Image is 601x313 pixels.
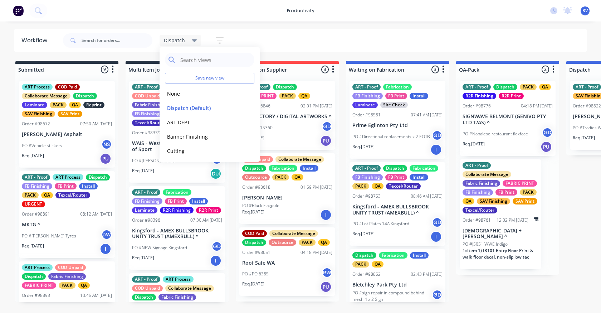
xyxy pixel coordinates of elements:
div: QA [539,84,551,90]
p: Req. [DATE] [352,231,375,237]
div: Laminate [22,102,47,108]
div: I [430,144,442,155]
div: Del [210,168,221,179]
div: Order #98651 [242,249,270,256]
div: Order #98672 [22,121,50,127]
p: PO #[PERSON_NAME] [132,158,175,164]
div: COD PaidCollaborate MessageDispatchOutsourcePACKQAOrder #9865104:18 PM [DATE]Roof Safe WAPO #PO 6... [239,227,335,296]
div: Texcel/Router [55,192,90,198]
div: Order #98776 [463,103,491,109]
div: NS [101,139,112,150]
div: FB Finishing [463,189,493,196]
div: ART - ProofDispatchFABRIC PRINTPACKQAOrder #9684602:01 PM [DATE]THE FACTORY / DIGITAL ARTWORKS ^P... [239,81,335,150]
div: FABRIC PRINT [503,180,537,187]
div: PACK [272,174,289,180]
div: FABRIC PRINT [22,282,56,289]
div: COD Paid [55,84,80,90]
p: Kingsford - AMEX BULLSBROOK UNITY TRUST (AMEXBULL) ^ [352,204,443,216]
div: Install [300,165,318,172]
div: SAV Print [58,111,82,117]
div: RW [322,267,332,278]
div: PACK [520,189,537,196]
div: Order #98753 [352,193,381,199]
div: Laminate [352,102,378,108]
div: Install [410,93,428,99]
span: Item 1) IR101 Entry Floor Print & walk floor decal, non-slip low tac [463,247,533,260]
div: Fabrication [383,84,412,90]
div: Dispatch [493,84,517,90]
div: Dispatch [86,174,110,180]
div: FB Finishing [132,198,162,204]
div: Order #98891 [22,211,50,217]
input: Search views [180,53,251,67]
div: PACK [299,239,316,246]
div: 08:46 AM [DATE] [411,193,443,199]
div: ART - Proof [132,276,160,283]
div: I [100,243,111,255]
div: 07:41 AM [DATE] [411,112,443,118]
div: ART - Proof [22,174,50,180]
div: Texcel/Router [386,183,421,189]
p: Req. [DATE] [132,255,154,261]
p: Req. [DATE] [463,141,485,147]
div: ART - ProofART ProcessCOD UnpaidDispatchFabric FinishingFABRIC PRINTFB FinishingFB PrintPACKQATex... [129,81,225,183]
p: [DEMOGRAPHIC_DATA] + [PERSON_NAME] ^ [463,228,538,240]
p: Req. [DATE] [22,153,44,159]
p: Roof Safe WA [242,260,332,266]
div: ART - ProofDispatchFabricationFB FinishingFB PrintInstallPACKQATexcel/RouterOrder #9875308:46 AM ... [350,162,445,246]
div: FB Finishing [22,183,52,189]
div: PU [100,153,111,164]
p: PO #Black Flagpole [242,202,279,209]
div: R2R Print [499,93,524,99]
div: ART - ProofDispatchPACKQAR2R FinishingR2R PrintOrder #9877604:18 PM [DATE]SIGNWAVE BELMONT (GENIV... [460,81,556,156]
div: I [210,255,221,266]
div: COD UnpaidCollaborate MessageDispatchFabricationInstallOutsourcePACKQAOrder #9861801:59 PM [DATE]... [239,153,335,224]
button: Banner Finishing [165,133,241,141]
div: pW [101,229,112,240]
div: ART - ProofFabricationFB FinishingFB PrintInstallLaminateSite CheckOrder #9858107:41 AM [DATE]Pri... [350,81,445,159]
div: Install [79,183,98,189]
div: ART Process [22,84,53,90]
div: QA [69,102,81,108]
div: R2R Finishing [463,93,496,99]
div: Order #98396 [132,217,160,223]
div: Dispatch [273,84,297,90]
div: productivity [283,5,318,16]
div: Fabrication [379,252,407,259]
div: PACK [59,282,75,289]
div: ART - Proof [463,162,491,169]
div: ART - Proof [132,84,160,90]
div: Order #98822 [573,103,601,109]
div: PU [541,141,552,153]
div: Dispatch [132,294,156,300]
p: Prime Eglinton Pty Ltd [352,122,443,129]
p: Req. [DATE] [573,135,595,141]
div: Collaborate Message [165,285,214,292]
div: I [430,231,442,242]
div: Install [410,252,429,259]
div: GD [211,241,222,252]
span: 1 x [463,247,467,254]
div: Fabrication [163,189,191,196]
p: PO #Directional replacements x 2 EOTB [352,134,430,140]
div: PU [320,135,332,146]
div: Fabric Finishing [463,180,500,187]
button: Fabric Finishing [165,161,241,169]
p: Req. [DATE] [352,144,375,150]
div: FB Finishing [352,174,383,180]
button: ART DEPT [165,118,241,126]
div: COD Unpaid [55,264,86,271]
span: RV [582,8,588,14]
div: QA [78,282,90,289]
button: Save new view [165,73,254,83]
div: Outsource [269,239,296,246]
div: I [320,209,332,221]
div: COD Unpaid [132,285,163,292]
div: FB Print [55,183,77,189]
div: 10:45 AM [DATE] [80,292,112,299]
p: Req. [DATE] [242,281,264,287]
div: Workflow [21,36,51,45]
p: Req. [DATE] [132,168,154,174]
div: Fabric Finishing [48,273,86,280]
div: ART Process [53,174,83,180]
